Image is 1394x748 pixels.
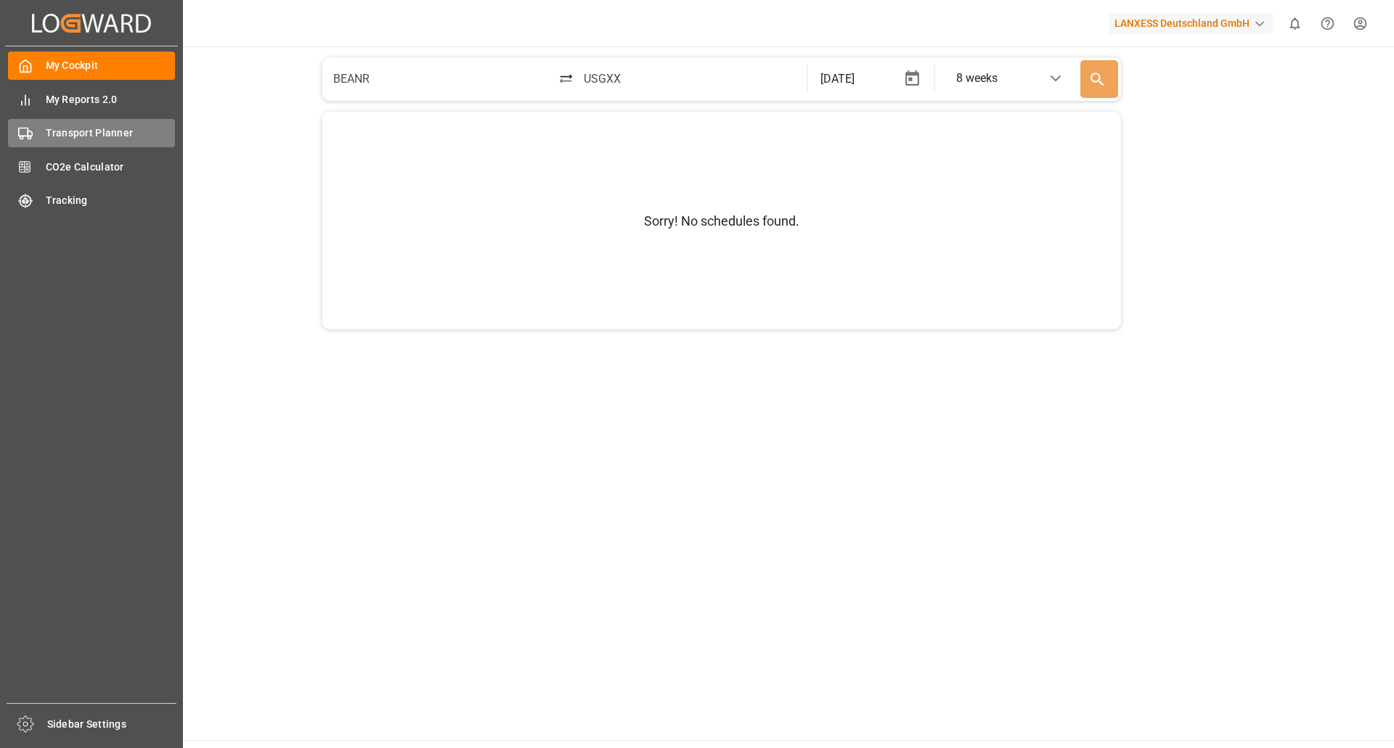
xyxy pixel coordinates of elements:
button: Search [1080,60,1118,98]
a: Transport Planner [8,119,175,147]
input: City / Port of departure [325,60,554,96]
p: Sorry! No schedules found. [644,211,799,231]
span: Tracking [46,193,176,208]
span: Sidebar Settings [47,717,177,732]
a: My Cockpit [8,52,175,80]
span: My Cockpit [46,58,176,73]
a: Tracking [8,186,175,215]
span: My Reports 2.0 [46,92,176,107]
span: CO2e Calculator [46,160,176,175]
button: show 0 new notifications [1279,7,1311,40]
button: LANXESS Deutschland GmbH [1109,9,1279,37]
div: LANXESS Deutschland GmbH [1109,13,1273,34]
span: Transport Planner [46,126,176,141]
input: City / Port of arrival [575,60,804,96]
a: My Reports 2.0 [8,85,175,113]
button: Help Center [1311,7,1344,40]
a: CO2e Calculator [8,152,175,181]
div: 8 weeks [956,70,998,87]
